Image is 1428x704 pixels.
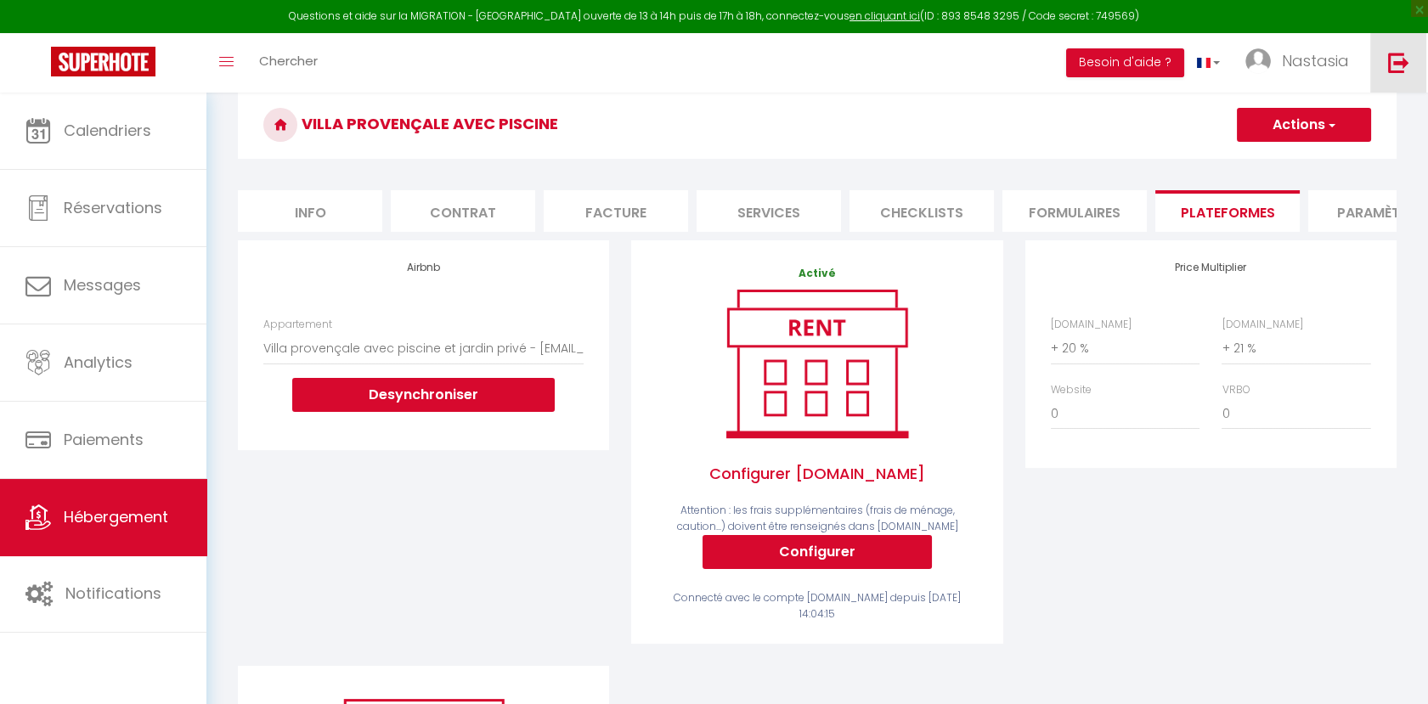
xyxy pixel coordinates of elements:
li: Contrat [391,190,535,232]
span: Réservations [64,197,162,218]
span: Paiements [64,429,144,450]
span: Chercher [259,52,318,70]
li: Info [238,190,382,232]
button: Besoin d'aide ? [1066,48,1184,77]
li: Checklists [849,190,994,232]
h3: Villa provençale avec piscine [238,91,1397,159]
label: Website [1051,382,1092,398]
li: Formulaires [1002,190,1147,232]
span: Notifications [65,583,161,604]
label: [DOMAIN_NAME] [1051,317,1132,333]
span: Analytics [64,352,133,373]
li: Facture [544,190,688,232]
img: rent.png [708,282,925,445]
span: Attention : les frais supplémentaires (frais de ménage, caution...) doivent être renseignés dans ... [676,503,957,533]
span: Nastasia [1282,50,1349,71]
img: logout [1388,52,1409,73]
img: Super Booking [51,47,155,76]
iframe: LiveChat chat widget [1095,98,1428,704]
img: ... [1245,48,1271,74]
span: Configurer [DOMAIN_NAME] [657,445,977,503]
a: Chercher [246,33,330,93]
label: Appartement [263,317,332,333]
button: Desynchroniser [292,378,555,412]
a: ... Nastasia [1233,33,1370,93]
a: en cliquant ici [849,8,920,23]
span: Hébergement [64,506,168,527]
button: Configurer [703,535,932,569]
span: Calendriers [64,120,151,141]
li: Services [697,190,841,232]
h4: Price Multiplier [1051,262,1371,273]
span: Messages [64,274,141,296]
div: Connecté avec le compte [DOMAIN_NAME] depuis [DATE] 14:04:15 [657,590,977,622]
p: Activé [657,266,977,282]
h4: Airbnb [263,262,584,273]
